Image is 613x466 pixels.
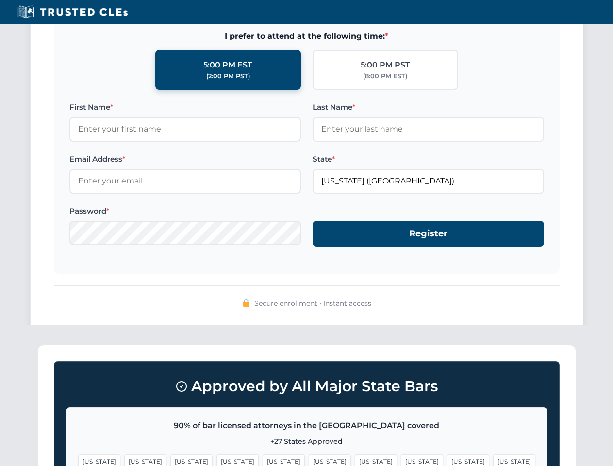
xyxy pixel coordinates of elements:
[361,59,410,71] div: 5:00 PM PST
[313,153,544,165] label: State
[66,373,547,399] h3: Approved by All Major State Bars
[254,298,371,309] span: Secure enrollment • Instant access
[15,5,131,19] img: Trusted CLEs
[69,117,301,141] input: Enter your first name
[206,71,250,81] div: (2:00 PM PST)
[69,30,544,43] span: I prefer to attend at the following time:
[313,117,544,141] input: Enter your last name
[69,101,301,113] label: First Name
[242,299,250,307] img: 🔒
[203,59,252,71] div: 5:00 PM EST
[69,205,301,217] label: Password
[78,436,535,447] p: +27 States Approved
[78,419,535,432] p: 90% of bar licensed attorneys in the [GEOGRAPHIC_DATA] covered
[363,71,407,81] div: (8:00 PM EST)
[313,101,544,113] label: Last Name
[313,169,544,193] input: Florida (FL)
[313,221,544,247] button: Register
[69,153,301,165] label: Email Address
[69,169,301,193] input: Enter your email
